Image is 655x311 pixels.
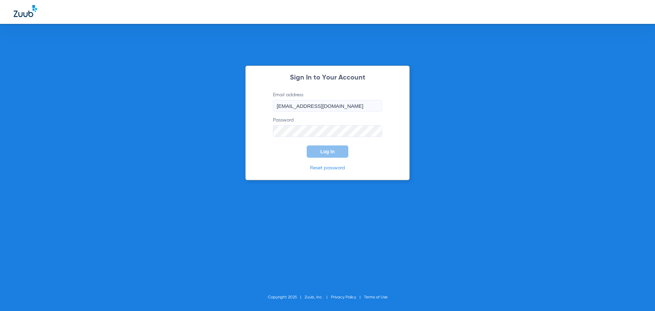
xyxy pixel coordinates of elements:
[268,294,305,301] li: Copyright 2025
[273,100,382,112] input: Email address
[364,295,388,299] a: Terms of Use
[307,145,348,158] button: Log In
[273,125,382,137] input: Password
[331,295,356,299] a: Privacy Policy
[320,149,335,154] span: Log In
[305,294,331,301] li: Zuub, Inc.
[273,91,382,112] label: Email address
[263,74,392,81] h2: Sign In to Your Account
[273,117,382,137] label: Password
[14,5,37,17] img: Zuub Logo
[621,278,655,311] iframe: Chat Widget
[310,166,345,170] a: Reset password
